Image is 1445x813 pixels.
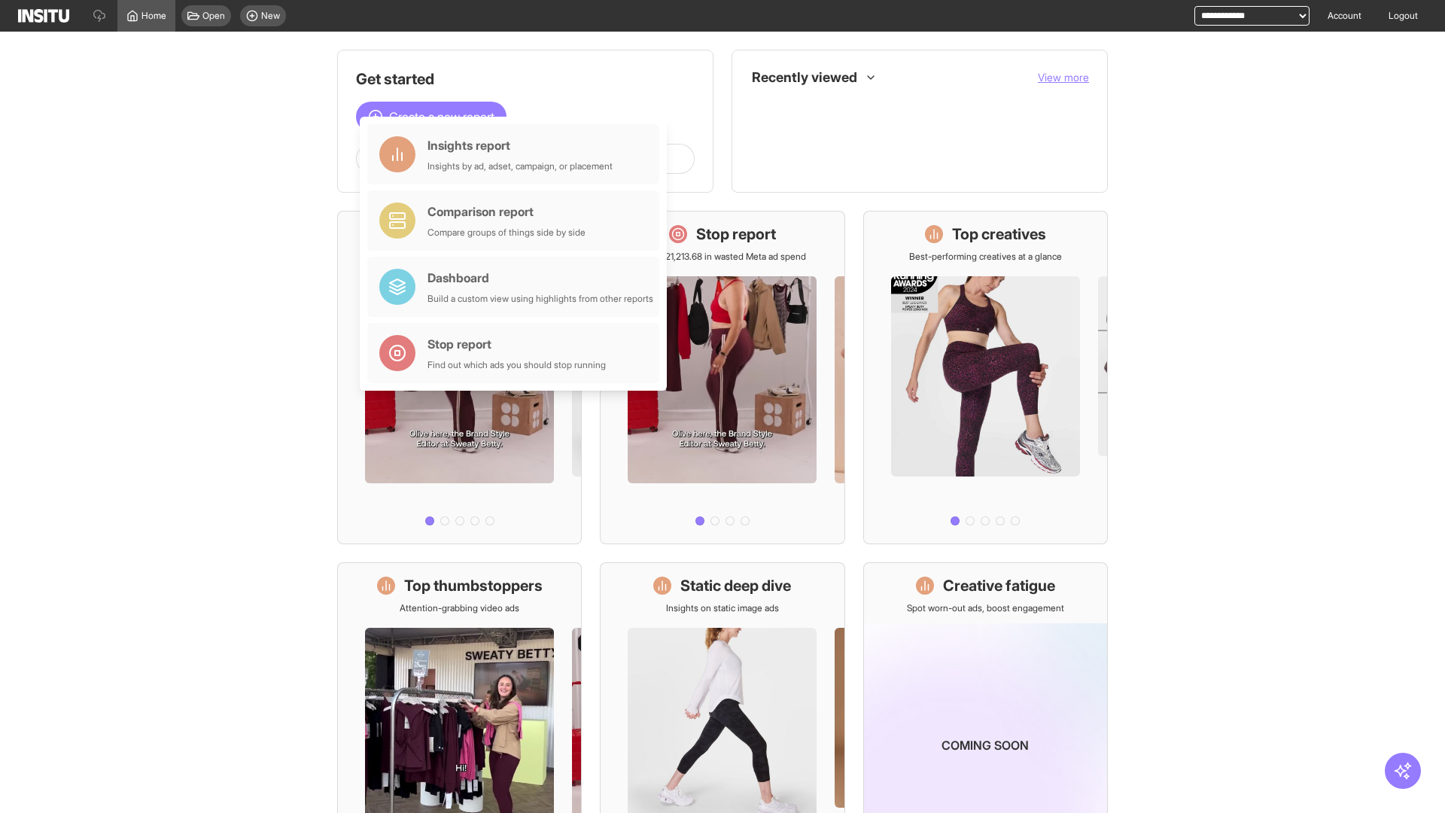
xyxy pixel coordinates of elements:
[427,269,653,287] div: Dashboard
[404,575,543,596] h1: Top thumbstoppers
[952,224,1046,245] h1: Top creatives
[638,251,806,263] p: Save £21,213.68 in wasted Meta ad spend
[680,575,791,596] h1: Static deep dive
[141,10,166,22] span: Home
[600,211,844,544] a: Stop reportSave £21,213.68 in wasted Meta ad spend
[1038,71,1089,84] span: View more
[18,9,69,23] img: Logo
[427,136,613,154] div: Insights report
[863,211,1108,544] a: Top creativesBest-performing creatives at a glance
[427,293,653,305] div: Build a custom view using highlights from other reports
[427,202,586,221] div: Comparison report
[909,251,1062,263] p: Best-performing creatives at a glance
[261,10,280,22] span: New
[356,102,507,132] button: Create a new report
[337,211,582,544] a: What's live nowSee all active ads instantly
[400,602,519,614] p: Attention-grabbing video ads
[427,335,606,353] div: Stop report
[202,10,225,22] span: Open
[427,359,606,371] div: Find out which ads you should stop running
[696,224,776,245] h1: Stop report
[427,160,613,172] div: Insights by ad, adset, campaign, or placement
[389,108,494,126] span: Create a new report
[427,227,586,239] div: Compare groups of things side by side
[356,69,695,90] h1: Get started
[666,602,779,614] p: Insights on static image ads
[1038,70,1089,85] button: View more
